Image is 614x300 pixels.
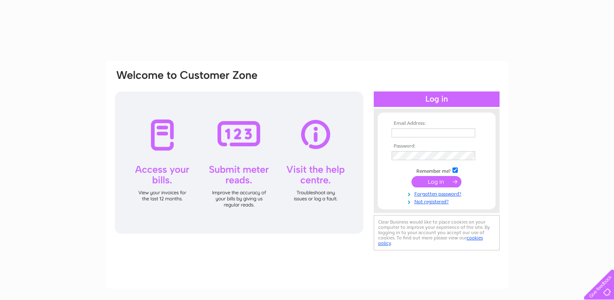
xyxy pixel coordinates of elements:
a: Not registered? [392,197,484,205]
input: Submit [411,176,461,187]
a: Forgotten password? [392,189,484,197]
td: Remember me? [390,166,484,174]
div: Clear Business would like to place cookies on your computer to improve your experience of the sit... [374,215,500,250]
th: Password: [390,143,484,149]
a: cookies policy [378,235,483,246]
th: Email Address: [390,121,484,126]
